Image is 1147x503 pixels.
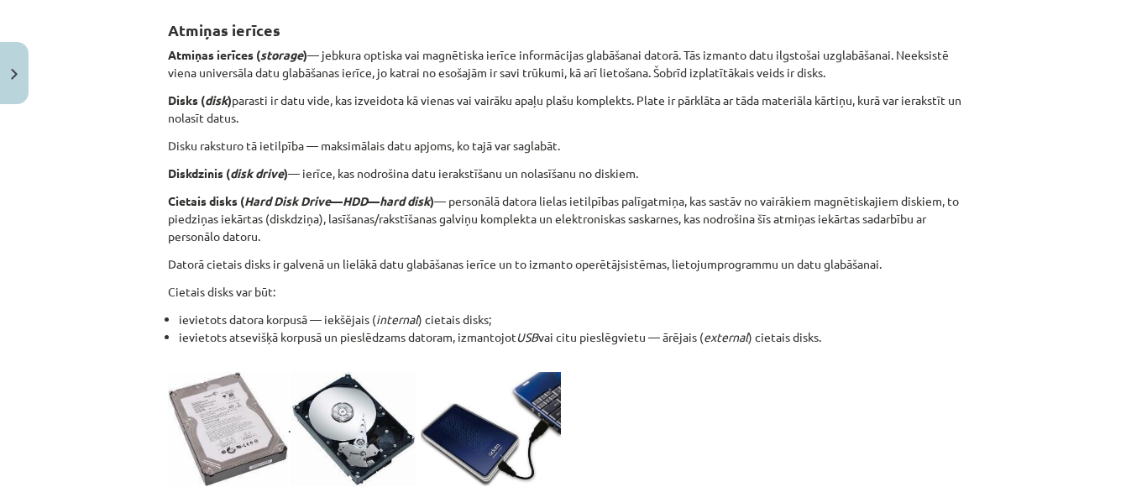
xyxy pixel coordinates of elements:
[168,255,979,273] p: Datorā cietais disks ir galvenā un lielākā datu glabāšanas ierīce un to izmanto operētājsistēmas,...
[205,92,228,107] em: disk
[168,193,434,208] strong: Cietais disks ( — — )
[168,47,307,62] strong: Atmiņas ierīces ( )
[516,329,538,344] em: USB
[179,311,979,328] li: ievietots datora korpusā — iekšējais ( ) cietais disks;
[244,193,331,208] em: Hard Disk Drive
[168,165,288,181] strong: Diskdzinis ( )
[179,328,979,364] li: ievietots atsevišķā korpusā un pieslēdzams datoram, izmantojot vai citu pieslēgvietu — ārējais ( ...
[168,137,979,155] p: Disku raksturo tā ietilpība — maksimālais datu apjoms, ko tajā var saglabāt.
[168,92,232,107] strong: Disks ( )
[168,283,979,301] p: Cietais disks var būt:
[380,193,430,208] em: hard disk
[260,47,303,62] em: storage
[168,46,979,81] p: — jebkura optiska vai magnētiska ierīce informācijas glabāšanai datorā. Tās izmanto datu ilgstoša...
[168,92,979,127] p: parasti ir datu vide, kas izveidota kā vienas vai vairāku apaļu plašu komplekts. Plate ir pārklāt...
[230,165,284,181] em: disk drive
[704,329,748,344] em: external
[11,69,18,80] img: icon-close-lesson-0947bae3869378f0d4975bcd49f059093ad1ed9edebbc8119c70593378902aed.svg
[168,192,979,245] p: — personālā datora lielas ietilpības palīgatmiņa, kas sastāv no vairākiem magnētiskajiem diskiem,...
[343,193,368,208] em: HDD
[168,372,979,486] p: .
[168,165,979,182] p: — ierīce, kas nodrošina datu ierakstīšanu un nolasīšanu no diskiem.
[376,312,418,327] em: internal
[168,20,280,39] strong: Atmiņas ierīces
